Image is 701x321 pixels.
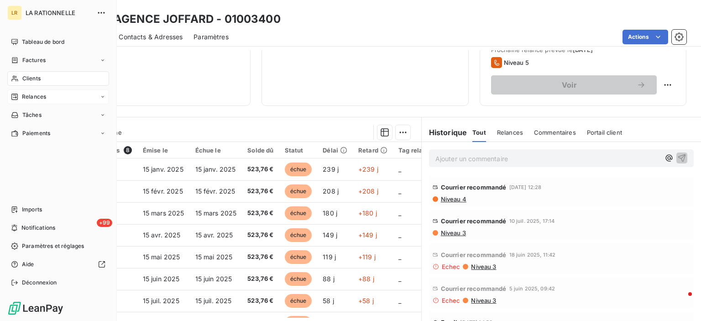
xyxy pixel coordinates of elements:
span: 15 févr. 2025 [195,187,235,195]
span: 15 juin 2025 [195,275,232,283]
span: Paramètres et réglages [22,242,84,250]
span: échue [285,272,312,286]
span: _ [398,231,401,239]
span: Courrier recommandé [441,251,507,258]
span: Contacts & Adresses [119,32,183,42]
span: Courrier recommandé [441,184,507,191]
span: LA RATIONNELLE [26,9,91,16]
span: 239 j [323,165,339,173]
span: Echec [442,297,460,304]
span: 15 juil. 2025 [195,297,232,305]
span: Tableau de bord [22,38,64,46]
div: LR [7,5,22,20]
span: 523,76 € [247,296,273,305]
span: Voir [502,81,637,89]
span: Paiements [22,129,50,137]
span: 15 févr. 2025 [143,187,183,195]
span: Courrier recommandé [441,285,507,292]
span: +149 j [358,231,377,239]
span: Commentaires [534,129,576,136]
span: +88 j [358,275,374,283]
span: 15 mai 2025 [143,253,180,261]
span: 15 janv. 2025 [195,165,236,173]
div: Statut [285,147,312,154]
span: Portail client [587,129,622,136]
span: +239 j [358,165,378,173]
span: _ [398,165,401,173]
span: Niveau 4 [440,195,466,203]
span: Niveau 5 [504,59,529,66]
span: Factures [22,56,46,64]
span: Niveau 3 [440,229,466,237]
span: +99 [97,219,112,227]
span: 15 mars 2025 [195,209,237,217]
span: Paramètres [194,32,229,42]
span: 15 juin 2025 [143,275,180,283]
span: 180 j [323,209,337,217]
span: 119 j [323,253,336,261]
span: 149 j [323,231,337,239]
span: Relances [22,93,46,101]
div: Solde dû [247,147,273,154]
span: _ [398,209,401,217]
div: Retard [358,147,387,154]
button: Actions [623,30,668,44]
span: 15 avr. 2025 [195,231,233,239]
span: _ [398,187,401,195]
h6: Historique [422,127,467,138]
span: +180 j [358,209,377,217]
span: [DATE] 12:28 [509,184,542,190]
span: Courrier recommandé [441,217,507,225]
span: Niveau 3 [470,297,496,304]
span: Niveau 3 [470,263,496,270]
span: 523,76 € [247,274,273,284]
span: _ [398,297,401,305]
span: Notifications [21,224,55,232]
span: 15 mai 2025 [195,253,233,261]
span: Imports [22,205,42,214]
span: 8 [124,146,132,154]
img: Logo LeanPay [7,301,64,316]
span: 5 juin 2025, 09:42 [509,286,555,291]
span: Echec [442,263,460,270]
span: 523,76 € [247,253,273,262]
div: Délai [323,147,347,154]
span: échue [285,206,312,220]
div: Échue le [195,147,237,154]
span: +208 j [358,187,378,195]
span: échue [285,184,312,198]
span: 15 janv. 2025 [143,165,183,173]
span: Aide [22,260,34,268]
span: 58 j [323,297,334,305]
span: échue [285,228,312,242]
span: 15 avr. 2025 [143,231,181,239]
span: 523,76 € [247,209,273,218]
span: Tout [472,129,486,136]
div: Tag relance [398,147,445,154]
span: échue [285,163,312,176]
span: 10 juil. 2025, 17:14 [509,218,555,224]
button: Voir [491,75,657,95]
div: Émise le [143,147,184,154]
h3: S.A.S AGENCE JOFFARD - 01003400 [80,11,281,27]
span: _ [398,253,401,261]
iframe: Intercom live chat [670,290,692,312]
a: Aide [7,257,109,272]
span: _ [398,275,401,283]
span: 523,76 € [247,165,273,174]
span: 523,76 € [247,187,273,196]
span: 208 j [323,187,339,195]
span: Déconnexion [22,279,57,287]
span: +58 j [358,297,374,305]
span: 15 mars 2025 [143,209,184,217]
span: échue [285,294,312,308]
span: 88 j [323,275,335,283]
span: 18 juin 2025, 11:42 [509,252,556,258]
span: 15 juil. 2025 [143,297,179,305]
span: +119 j [358,253,376,261]
span: échue [285,250,312,264]
span: 523,76 € [247,231,273,240]
span: Clients [22,74,41,83]
span: Relances [497,129,523,136]
span: Tâches [22,111,42,119]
